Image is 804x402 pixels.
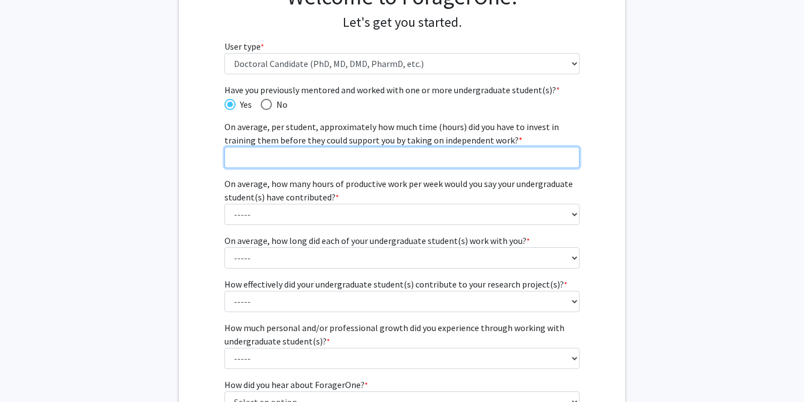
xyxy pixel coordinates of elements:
[224,15,580,31] h4: Let's get you started.
[224,97,580,111] mat-radio-group: Have you previously mentored and worked with one or more undergraduate student(s)?
[224,277,567,291] label: How effectively did your undergraduate student(s) contribute to your research project(s)?
[224,40,264,53] label: User type
[224,83,580,97] span: Have you previously mentored and worked with one or more undergraduate student(s)?
[224,234,530,247] label: On average, how long did each of your undergraduate student(s) work with you?
[224,321,580,348] label: How much personal and/or professional growth did you experience through working with undergraduat...
[224,121,559,146] span: On average, per student, approximately how much time (hours) did you have to invest in training t...
[236,98,252,111] span: Yes
[272,98,288,111] span: No
[224,177,580,204] label: On average, how many hours of productive work per week would you say your undergraduate student(s...
[8,352,47,394] iframe: Chat
[224,378,368,391] label: How did you hear about ForagerOne?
